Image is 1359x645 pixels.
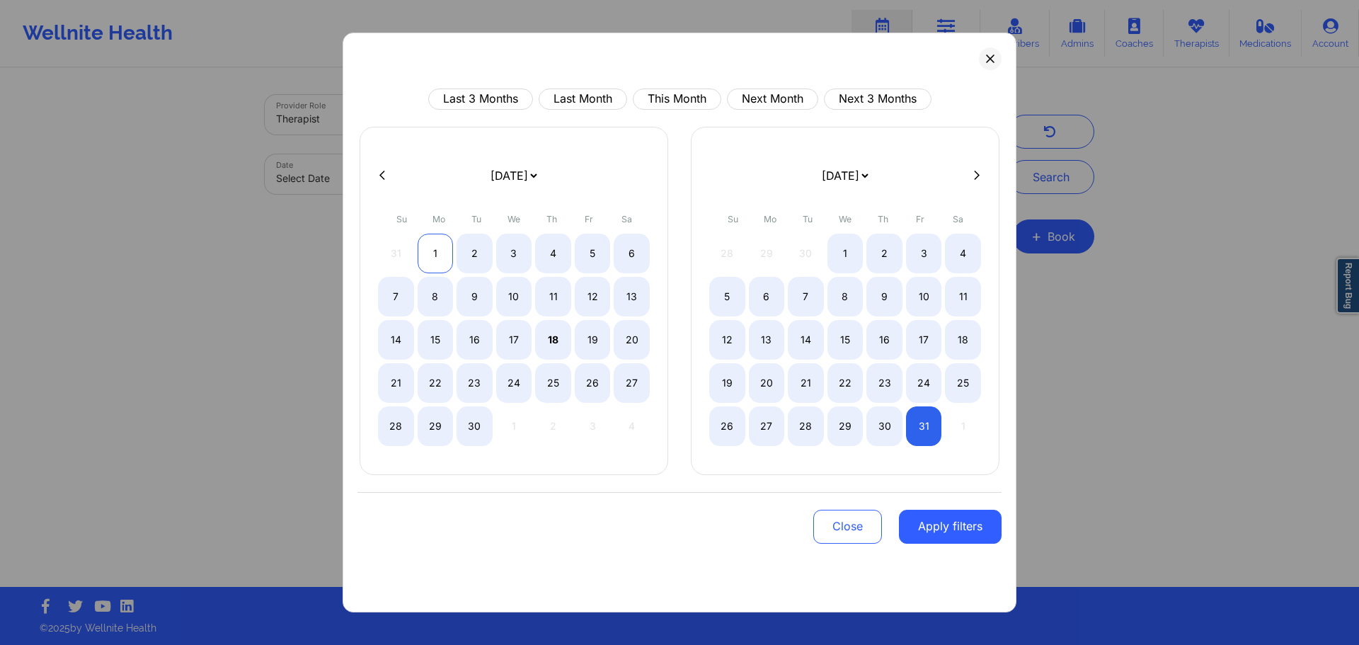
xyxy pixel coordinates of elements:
div: Wed Sep 10 2025 [496,277,532,316]
div: Thu Sep 25 2025 [535,363,571,403]
div: Fri Sep 05 2025 [575,234,611,273]
div: Tue Oct 07 2025 [788,277,824,316]
div: Fri Oct 31 2025 [906,406,942,446]
abbr: Friday [585,214,593,224]
abbr: Saturday [953,214,963,224]
div: Tue Sep 16 2025 [457,320,493,360]
div: Tue Sep 02 2025 [457,234,493,273]
div: Thu Oct 16 2025 [866,320,902,360]
div: Sat Oct 11 2025 [945,277,981,316]
div: Fri Oct 24 2025 [906,363,942,403]
div: Tue Oct 28 2025 [788,406,824,446]
div: Mon Sep 01 2025 [418,234,454,273]
button: This Month [633,89,721,110]
div: Wed Oct 22 2025 [827,363,864,403]
div: Thu Oct 09 2025 [866,277,902,316]
div: Thu Sep 18 2025 [535,320,571,360]
div: Sun Oct 26 2025 [709,406,745,446]
div: Tue Sep 23 2025 [457,363,493,403]
div: Mon Oct 06 2025 [749,277,785,316]
div: Sun Oct 05 2025 [709,277,745,316]
abbr: Wednesday [839,214,851,224]
div: Tue Sep 09 2025 [457,277,493,316]
div: Wed Oct 29 2025 [827,406,864,446]
div: Mon Sep 22 2025 [418,363,454,403]
button: Next Month [727,89,818,110]
abbr: Monday [764,214,776,224]
abbr: Monday [432,214,445,224]
div: Fri Sep 12 2025 [575,277,611,316]
div: Sun Sep 07 2025 [378,277,414,316]
div: Sat Oct 25 2025 [945,363,981,403]
abbr: Friday [916,214,924,224]
div: Fri Sep 19 2025 [575,320,611,360]
div: Mon Oct 20 2025 [749,363,785,403]
div: Sun Sep 14 2025 [378,320,414,360]
div: Mon Oct 27 2025 [749,406,785,446]
div: Sat Sep 27 2025 [614,363,650,403]
abbr: Thursday [546,214,557,224]
div: Fri Sep 26 2025 [575,363,611,403]
div: Mon Sep 15 2025 [418,320,454,360]
button: Last 3 Months [428,89,533,110]
div: Tue Oct 14 2025 [788,320,824,360]
div: Sun Sep 28 2025 [378,406,414,446]
abbr: Tuesday [471,214,481,224]
div: Mon Oct 13 2025 [749,320,785,360]
div: Sun Oct 12 2025 [709,320,745,360]
button: Apply filters [899,510,1002,544]
div: Wed Sep 03 2025 [496,234,532,273]
div: Thu Sep 11 2025 [535,277,571,316]
div: Sat Oct 18 2025 [945,320,981,360]
button: Close [813,510,882,544]
div: Sat Sep 06 2025 [614,234,650,273]
div: Sat Sep 13 2025 [614,277,650,316]
div: Wed Sep 24 2025 [496,363,532,403]
abbr: Tuesday [803,214,813,224]
abbr: Saturday [621,214,632,224]
div: Tue Oct 21 2025 [788,363,824,403]
div: Thu Oct 02 2025 [866,234,902,273]
div: Wed Oct 15 2025 [827,320,864,360]
div: Thu Oct 23 2025 [866,363,902,403]
div: Mon Sep 08 2025 [418,277,454,316]
div: Sat Oct 04 2025 [945,234,981,273]
div: Thu Oct 30 2025 [866,406,902,446]
abbr: Thursday [878,214,888,224]
div: Sat Sep 20 2025 [614,320,650,360]
div: Sun Oct 19 2025 [709,363,745,403]
button: Next 3 Months [824,89,931,110]
div: Fri Oct 10 2025 [906,277,942,316]
div: Wed Sep 17 2025 [496,320,532,360]
div: Fri Oct 03 2025 [906,234,942,273]
div: Mon Sep 29 2025 [418,406,454,446]
abbr: Sunday [728,214,738,224]
abbr: Wednesday [508,214,520,224]
div: Wed Oct 01 2025 [827,234,864,273]
div: Thu Sep 04 2025 [535,234,571,273]
abbr: Sunday [396,214,407,224]
button: Last Month [539,89,627,110]
div: Wed Oct 08 2025 [827,277,864,316]
div: Tue Sep 30 2025 [457,406,493,446]
div: Fri Oct 17 2025 [906,320,942,360]
div: Sun Sep 21 2025 [378,363,414,403]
